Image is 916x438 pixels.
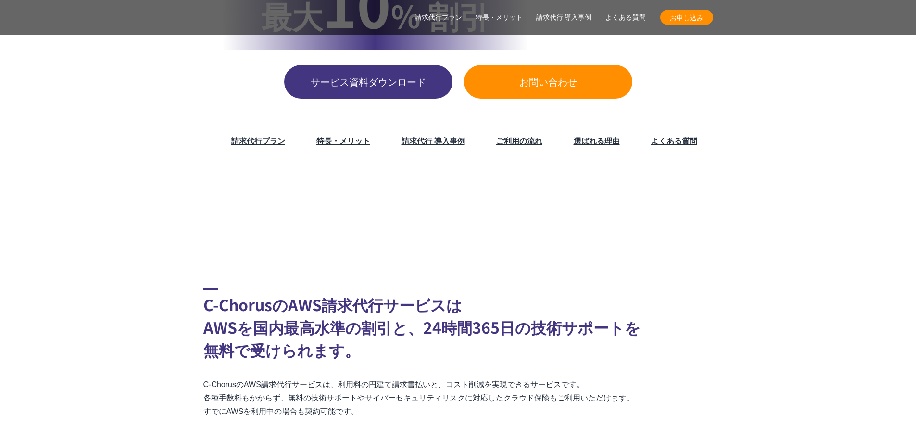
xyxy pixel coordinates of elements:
img: 三菱地所 [24,172,101,211]
a: サービス資料ダウンロード [284,65,452,99]
a: 請求代行 導入事例 [536,13,592,23]
img: クリーク・アンド・リバー [245,220,322,259]
img: ヤマサ醤油 [457,172,534,211]
img: 共同通信デジタル [716,172,793,211]
img: まぐまぐ [803,172,880,211]
p: AWS最上位 プレミアティア サービスパートナー [573,3,660,39]
p: C-ChorusのAWS請求代行サービスは、利用料の円建て請求書払いと、コスト削減を実現できるサービスです。 各種手数料もかからず、無料の技術サポートやサイバーセキュリティリスクに対応したクラウ... [203,378,713,418]
span: お申し込み [660,13,713,23]
img: クリスピー・クリーム・ドーナツ [630,172,707,211]
img: 一橋大学 [678,220,755,259]
img: ファンコミュニケーションズ [72,220,149,259]
img: フジモトHD [284,172,361,211]
a: よくある質問 [605,13,646,23]
a: ご利用の流れ [496,135,542,146]
a: 特長・メリット [316,135,370,146]
a: お申し込み [660,10,713,25]
a: 請求代行 導入事例 [402,135,465,146]
img: ミズノ [111,172,188,211]
a: 請求代行プラン [415,13,462,23]
span: お問い合わせ [464,75,632,89]
a: 特長・メリット [476,13,523,23]
a: よくある質問 [651,135,697,146]
img: 日本財団 [418,220,495,259]
img: 大阪工業大学 [765,220,841,259]
a: お問い合わせ [464,65,632,99]
img: 国境なき医師団 [332,220,409,259]
img: 住友生命保険相互 [197,172,274,211]
img: エアトリ [370,172,447,211]
h2: C-ChorusのAWS請求代行サービスは AWSを国内最高水準の割引と、24時間365日の技術サポートを 無料で受けられます。 [203,288,713,361]
img: エイチーム [159,220,236,259]
a: 請求代行プラン [231,135,285,146]
a: 選ばれる理由 [574,135,620,146]
img: 東京書籍 [543,172,620,211]
img: 早稲田大学 [591,220,668,259]
img: 慶應義塾 [505,220,582,259]
span: サービス資料ダウンロード [284,75,452,89]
